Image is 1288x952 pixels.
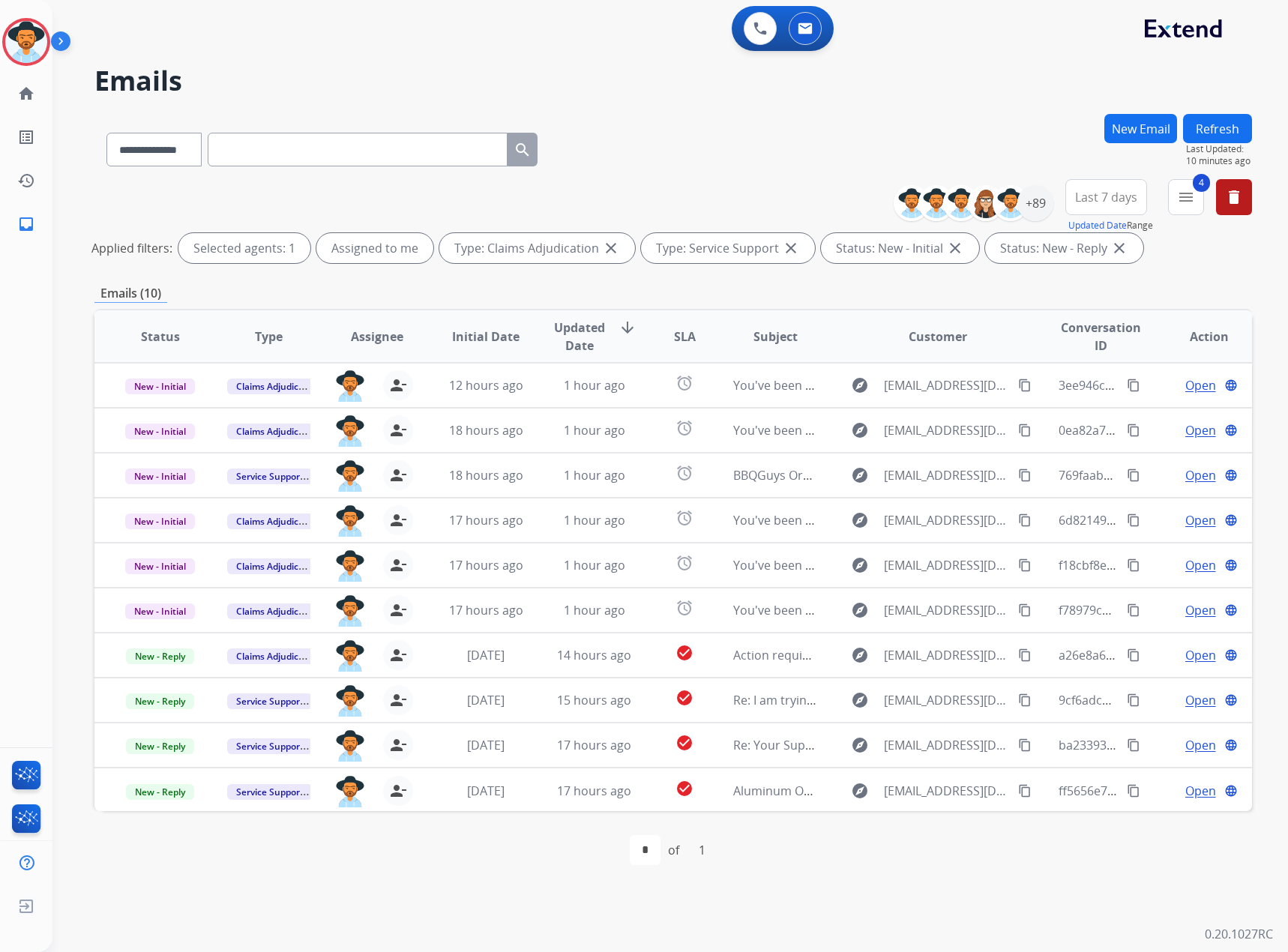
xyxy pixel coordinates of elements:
[1104,114,1177,143] button: New Email
[884,736,1011,754] span: [EMAIL_ADDRESS][DOMAIN_NAME]
[389,736,407,754] mat-icon: person_remove
[851,601,869,619] mat-icon: explore
[335,415,365,447] img: agent-avatar
[94,284,167,303] p: Emails (10)
[851,376,869,394] mat-icon: explore
[1127,693,1140,707] mat-icon: content_copy
[1018,738,1032,752] mat-icon: content_copy
[467,783,505,799] span: [DATE]
[1127,558,1140,572] mat-icon: content_copy
[851,511,869,529] mat-icon: explore
[1177,188,1195,206] mat-icon: menu
[1185,376,1216,394] span: Open
[884,646,1011,664] span: [EMAIL_ADDRESS][DOMAIN_NAME]
[1127,469,1140,482] mat-icon: content_copy
[227,738,313,754] span: Service Support
[884,556,1011,574] span: [EMAIL_ADDRESS][DOMAIN_NAME]
[1127,513,1140,527] mat-icon: content_copy
[1185,556,1216,574] span: Open
[449,602,523,618] span: 17 hours ago
[389,691,407,709] mat-icon: person_remove
[1068,220,1127,232] button: Updated Date
[125,558,195,574] span: New - Initial
[1059,467,1287,483] span: 769faab6-7d20-41cb-8c1e-b8a601c669a8
[1018,513,1032,527] mat-icon: content_copy
[1127,784,1140,798] mat-icon: content_copy
[1018,379,1032,392] mat-icon: content_copy
[1185,782,1216,800] span: Open
[675,689,693,707] mat-icon: check_circle
[1018,558,1032,572] mat-icon: content_copy
[452,328,520,346] span: Initial Date
[884,466,1011,484] span: [EMAIL_ADDRESS][DOMAIN_NAME]
[467,692,505,708] span: [DATE]
[821,233,979,263] div: Status: New - Initial
[674,328,696,346] span: SLA
[557,647,631,663] span: 14 hours ago
[17,172,35,190] mat-icon: history
[1143,310,1252,363] th: Action
[641,233,815,263] div: Type: Service Support
[126,648,194,664] span: New - Reply
[1224,379,1238,392] mat-icon: language
[909,328,967,346] span: Customer
[1059,783,1286,799] span: ff5656e7-a4d9-4ba5-8083-76a4c1ea082d
[1018,784,1032,798] mat-icon: content_copy
[227,558,330,574] span: Claims Adjudication
[675,464,693,482] mat-icon: alarm
[884,782,1011,800] span: [EMAIL_ADDRESS][DOMAIN_NAME]
[733,467,872,483] span: BBQGuys Order Shipped
[1075,194,1137,200] span: Last 7 days
[675,644,693,662] mat-icon: check_circle
[227,603,330,619] span: Claims Adjudication
[335,685,365,717] img: agent-avatar
[1059,692,1277,708] span: 9cf6adce-5f63-44a3-8931-5f1534b2cf54
[1185,466,1216,484] span: Open
[1059,602,1285,618] span: f78979c8-9b1b-4c9d-933a-a00d7731e6f1
[1185,511,1216,529] span: Open
[564,602,625,618] span: 1 hour ago
[985,233,1143,263] div: Status: New - Reply
[782,239,800,257] mat-icon: close
[1224,558,1238,572] mat-icon: language
[1065,179,1147,215] button: Last 7 days
[1127,424,1140,437] mat-icon: content_copy
[851,556,869,574] mat-icon: explore
[851,421,869,439] mat-icon: explore
[227,469,313,484] span: Service Support
[389,466,407,484] mat-icon: person_remove
[126,693,194,709] span: New - Reply
[1068,219,1153,232] span: Range
[125,513,195,529] span: New - Initial
[1018,424,1032,437] mat-icon: content_copy
[1018,648,1032,662] mat-icon: content_copy
[733,602,1203,618] span: You've been assigned a new service order: 90ca9d3a-e15e-416b-afc4-eb39200e7cc2
[316,233,433,263] div: Assigned to me
[1193,174,1210,192] span: 4
[1186,143,1252,155] span: Last Updated:
[1185,601,1216,619] span: Open
[675,780,693,798] mat-icon: check_circle
[946,239,964,257] mat-icon: close
[125,603,195,619] span: New - Initial
[467,647,505,663] span: [DATE]
[449,512,523,528] span: 17 hours ago
[1018,603,1032,617] mat-icon: content_copy
[851,736,869,754] mat-icon: explore
[5,21,47,63] img: avatar
[1186,155,1252,167] span: 10 minutes ago
[851,646,869,664] mat-icon: explore
[449,422,523,439] span: 18 hours ago
[389,556,407,574] mat-icon: person_remove
[1127,603,1140,617] mat-icon: content_copy
[1059,422,1285,439] span: 0ea82a73-35f8-495b-9eee-fa38a30d4985
[1059,557,1277,573] span: f18cbf8e-50c4-4b0c-9896-65f79f091e93
[733,512,1200,528] span: You've been assigned a new service order: fda737d9-8902-4348-8df6-21f665091d3a
[1110,239,1128,257] mat-icon: close
[1225,188,1243,206] mat-icon: delete
[91,239,172,257] p: Applied filters:
[227,513,330,529] span: Claims Adjudication
[1224,738,1238,752] mat-icon: language
[1127,648,1140,662] mat-icon: content_copy
[602,239,620,257] mat-icon: close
